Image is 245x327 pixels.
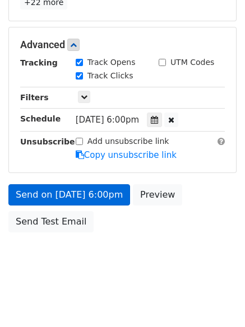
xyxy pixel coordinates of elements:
a: Preview [133,184,182,205]
strong: Tracking [20,58,58,67]
label: Track Opens [87,57,136,68]
a: Send on [DATE] 6:00pm [8,184,130,205]
iframe: Chat Widget [189,273,245,327]
span: [DATE] 6:00pm [76,115,139,125]
h5: Advanced [20,39,225,51]
strong: Unsubscribe [20,137,75,146]
label: UTM Codes [170,57,214,68]
strong: Filters [20,93,49,102]
label: Track Clicks [87,70,133,82]
a: Send Test Email [8,211,94,232]
strong: Schedule [20,114,61,123]
label: Add unsubscribe link [87,136,169,147]
a: Copy unsubscribe link [76,150,177,160]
